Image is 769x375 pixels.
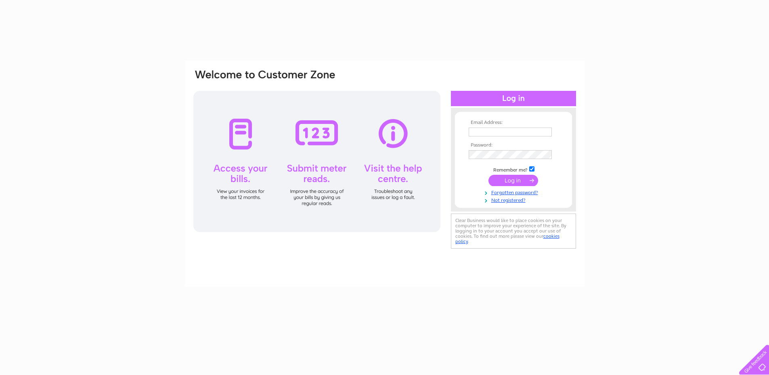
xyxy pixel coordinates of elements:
[467,165,560,173] td: Remember me?
[455,233,559,244] a: cookies policy
[451,214,576,249] div: Clear Business would like to place cookies on your computer to improve your experience of the sit...
[469,196,560,203] a: Not registered?
[467,142,560,148] th: Password:
[488,175,538,186] input: Submit
[469,188,560,196] a: Forgotten password?
[467,120,560,126] th: Email Address:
